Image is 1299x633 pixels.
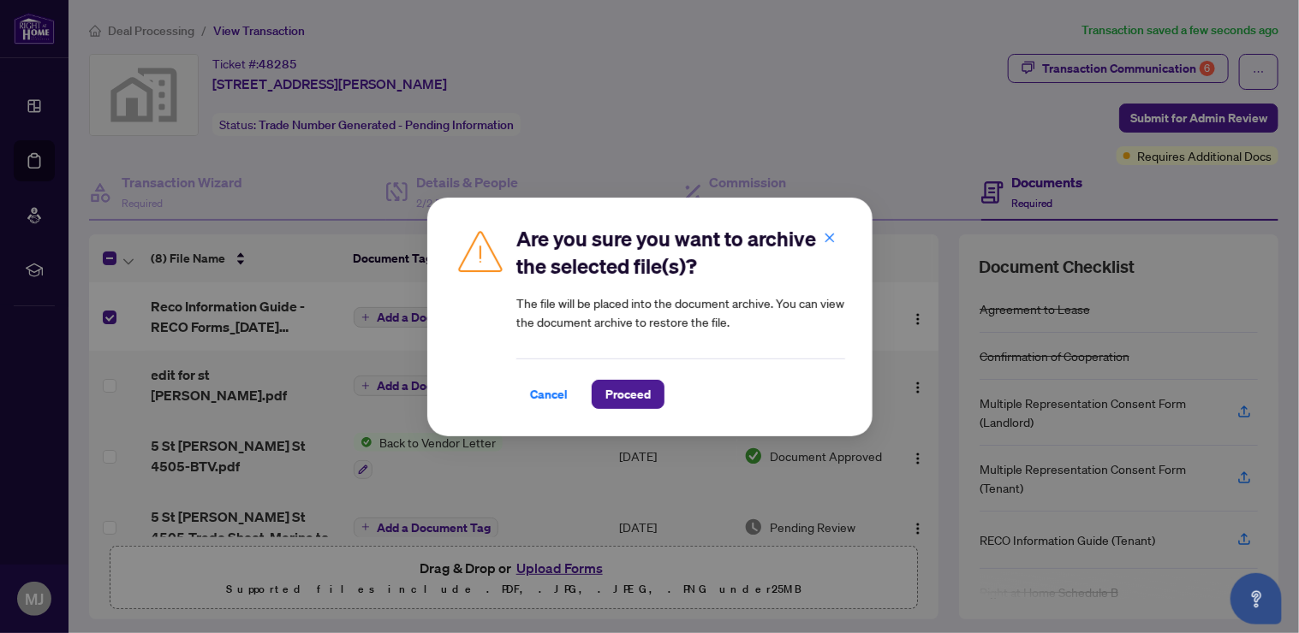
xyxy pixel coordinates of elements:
[592,380,664,409] button: Proceed
[516,380,581,409] button: Cancel
[516,225,845,280] h2: Are you sure you want to archive the selected file(s)?
[530,381,568,408] span: Cancel
[1230,573,1282,624] button: Open asap
[605,381,651,408] span: Proceed
[824,231,836,243] span: close
[516,293,845,331] article: The file will be placed into the document archive. You can view the document archive to restore t...
[455,225,506,276] img: Caution Icon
